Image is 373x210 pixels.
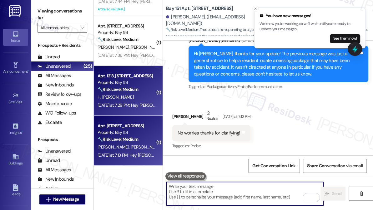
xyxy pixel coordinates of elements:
div: Prospects [31,136,93,143]
span: Share Conversation via email [307,163,363,169]
span: Praise [190,143,201,149]
b: Bay 151: Apt. [STREET_ADDRESS] [166,5,233,12]
strong: 🔧 Risk Level: Medium [166,27,199,32]
button: New Message [39,194,86,204]
label: Viewing conversations for [38,6,87,23]
i:  [325,191,329,196]
div: (25) [82,61,93,71]
strong: 🔧 Risk Level: Medium [98,136,138,142]
div: [DATE] at 7:13 PM [221,113,250,120]
div: New Inbounds [38,176,74,183]
div: [PERSON_NAME] [172,110,250,125]
i:  [359,191,363,196]
div: Tagged as: [189,82,368,91]
div: Property: Bay 151 [98,79,155,86]
button: Close toast [252,6,259,12]
a: Leads [3,182,28,199]
div: Apt. [STREET_ADDRESS] [98,123,155,129]
button: Get Conversation Link [248,159,300,173]
span: New Message [53,196,79,203]
span: : The resident is responding to a general notice about a missing package. The resident clarified ... [166,27,373,46]
a: Site Visit • [3,90,28,107]
button: Share Conversation via email [303,159,367,173]
div: Neutral [205,110,219,123]
div: Unanswered [38,148,71,154]
div: [DATE] at 6:06 PM [240,37,271,44]
span: [PERSON_NAME] [131,44,162,50]
div: Unread [38,54,60,60]
p: We know you're working, so we'll wait until you're ready to update your messages. [260,21,360,32]
a: Inbox [3,29,28,46]
div: No worries thanks for clarifying! [178,130,240,136]
span: Praise , [237,84,248,89]
div: New Inbounds [38,82,74,88]
textarea: To enrich screen reader interactions, please activate Accessibility in Grammarly extension settings [166,182,323,205]
div: All Messages [38,167,71,173]
span: • [22,129,23,134]
i:  [80,25,84,30]
span: • [28,68,29,73]
span: H. [PERSON_NAME] [98,94,134,100]
img: ResiDesk Logo [9,5,22,17]
div: Apt. 1213, [STREET_ADDRESS] [98,73,155,79]
input: All communities [40,23,77,33]
button: See them now! [330,34,360,43]
div: Escalate [38,119,62,126]
div: Hi [PERSON_NAME], thanks for your update! The previous message was just a general notice to help ... [194,51,358,77]
div: Maintenance [38,100,72,107]
strong: 🔧 Risk Level: Medium [98,37,138,42]
span: Get Conversation Link [252,163,295,169]
strong: 🔧 Risk Level: Medium [98,86,138,92]
span: Send [332,190,341,197]
div: Active [38,185,58,192]
div: WO Follow-ups [38,110,76,116]
i:  [46,197,51,202]
div: Unread [38,157,60,164]
div: Prospects + Residents [31,42,93,49]
a: Insights • [3,121,28,138]
div: Property: Bay 151 [98,29,155,36]
div: Tagged as: [172,141,250,150]
div: Archived on [DATE] [97,5,156,13]
div: Unanswered [38,63,71,70]
button: Send [320,187,345,201]
div: Property: Bay 151 [98,129,155,136]
div: All Messages [38,72,71,79]
div: You have new messages! [260,13,360,19]
span: [PERSON_NAME] [131,144,162,150]
span: [PERSON_NAME] [98,144,131,150]
a: Buildings [3,151,28,168]
div: Apt. [STREET_ADDRESS] [98,23,155,29]
span: [PERSON_NAME] [98,44,131,50]
div: [PERSON_NAME] (ResiDesk) [189,37,368,46]
span: Bad communication [248,84,282,89]
div: [PERSON_NAME]. ([EMAIL_ADDRESS][DOMAIN_NAME]) [166,14,266,27]
div: Review follow-ups [38,91,81,98]
span: Packages/delivery , [207,84,237,89]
